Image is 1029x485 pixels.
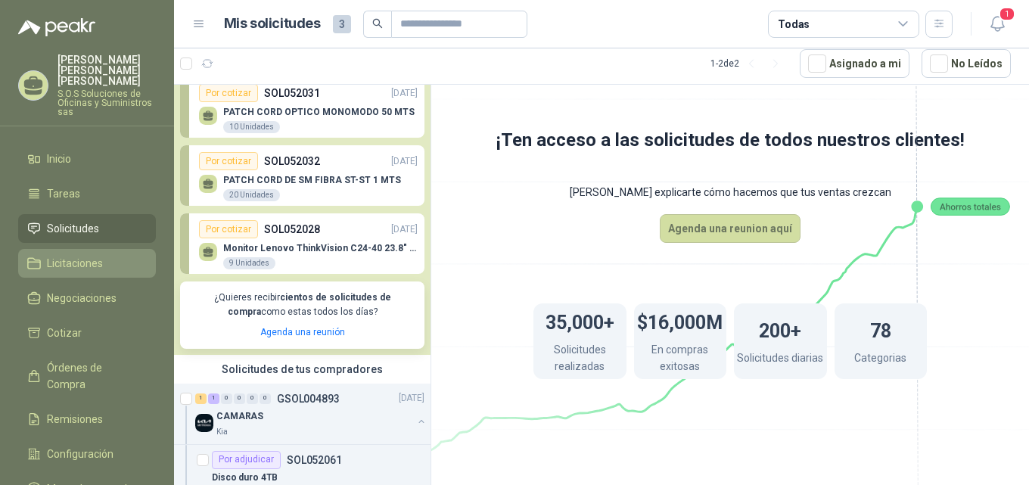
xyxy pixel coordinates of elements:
[216,426,228,438] p: Kia
[800,49,909,78] button: Asignado a mi
[195,414,213,432] img: Company Logo
[47,255,103,272] span: Licitaciones
[264,221,320,238] p: SOL052028
[47,411,103,427] span: Remisiones
[216,409,263,424] p: CAMARAS
[47,185,80,202] span: Tareas
[18,249,156,278] a: Licitaciones
[391,86,418,101] p: [DATE]
[180,77,424,138] a: Por cotizarSOL052031[DATE] PATCH CORD OPTICO MONOMODO 50 MTS10 Unidades
[58,89,156,117] p: S.O.S Soluciones de Oficinas y Suministros sas
[634,341,727,378] p: En compras exitosas
[922,49,1011,78] button: No Leídos
[195,393,207,404] div: 1
[199,220,258,238] div: Por cotizar
[533,341,626,378] p: Solicitudes realizadas
[47,446,113,462] span: Configuración
[710,51,788,76] div: 1 - 2 de 2
[221,393,232,404] div: 0
[18,179,156,208] a: Tareas
[737,350,823,370] p: Solicitudes diarias
[372,18,383,29] span: search
[47,359,141,393] span: Órdenes de Compra
[247,393,258,404] div: 0
[264,153,320,169] p: SOL052032
[391,222,418,237] p: [DATE]
[333,15,351,33] span: 3
[287,455,342,465] p: SOL052061
[18,353,156,399] a: Órdenes de Compra
[223,257,275,269] div: 9 Unidades
[199,84,258,102] div: Por cotizar
[18,405,156,434] a: Remisiones
[223,107,415,117] p: PATCH CORD OPTICO MONOMODO 50 MTS
[228,292,391,317] b: cientos de solicitudes de compra
[195,390,427,438] a: 1 1 0 0 0 0 GSOL004893[DATE] Company LogoCAMARASKia
[180,213,424,274] a: Por cotizarSOL052028[DATE] Monitor Lenovo ThinkVision C24-40 23.8" 3YW9 Unidades
[212,451,281,469] div: Por adjudicar
[208,393,219,404] div: 1
[637,304,723,337] h1: $16,000M
[260,393,271,404] div: 0
[223,189,280,201] div: 20 Unidades
[277,393,340,404] p: GSOL004893
[18,319,156,347] a: Cotizar
[223,175,401,185] p: PATCH CORD DE SM FIBRA ST-ST 1 MTS
[264,85,320,101] p: SOL052031
[212,471,278,485] p: Disco duro 4TB
[546,304,614,337] h1: 35,000+
[18,440,156,468] a: Configuración
[260,327,345,337] a: Agenda una reunión
[58,54,156,86] p: [PERSON_NAME] [PERSON_NAME] [PERSON_NAME]
[174,355,431,384] div: Solicitudes de tus compradores
[870,312,891,346] h1: 78
[189,291,415,319] p: ¿Quieres recibir como estas todos los días?
[180,145,424,206] a: Por cotizarSOL052032[DATE] PATCH CORD DE SM FIBRA ST-ST 1 MTS20 Unidades
[778,16,810,33] div: Todas
[224,13,321,35] h1: Mis solicitudes
[234,393,245,404] div: 0
[199,152,258,170] div: Por cotizar
[660,214,801,243] button: Agenda una reunion aquí
[18,145,156,173] a: Inicio
[223,243,418,253] p: Monitor Lenovo ThinkVision C24-40 23.8" 3YW
[399,391,424,406] p: [DATE]
[18,214,156,243] a: Solicitudes
[47,220,99,237] span: Solicitudes
[759,312,801,346] h1: 200+
[47,151,71,167] span: Inicio
[391,154,418,169] p: [DATE]
[984,11,1011,38] button: 1
[18,284,156,312] a: Negociaciones
[223,121,280,133] div: 10 Unidades
[999,7,1015,21] span: 1
[47,290,117,306] span: Negociaciones
[47,325,82,341] span: Cotizar
[854,350,906,370] p: Categorias
[18,18,95,36] img: Logo peakr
